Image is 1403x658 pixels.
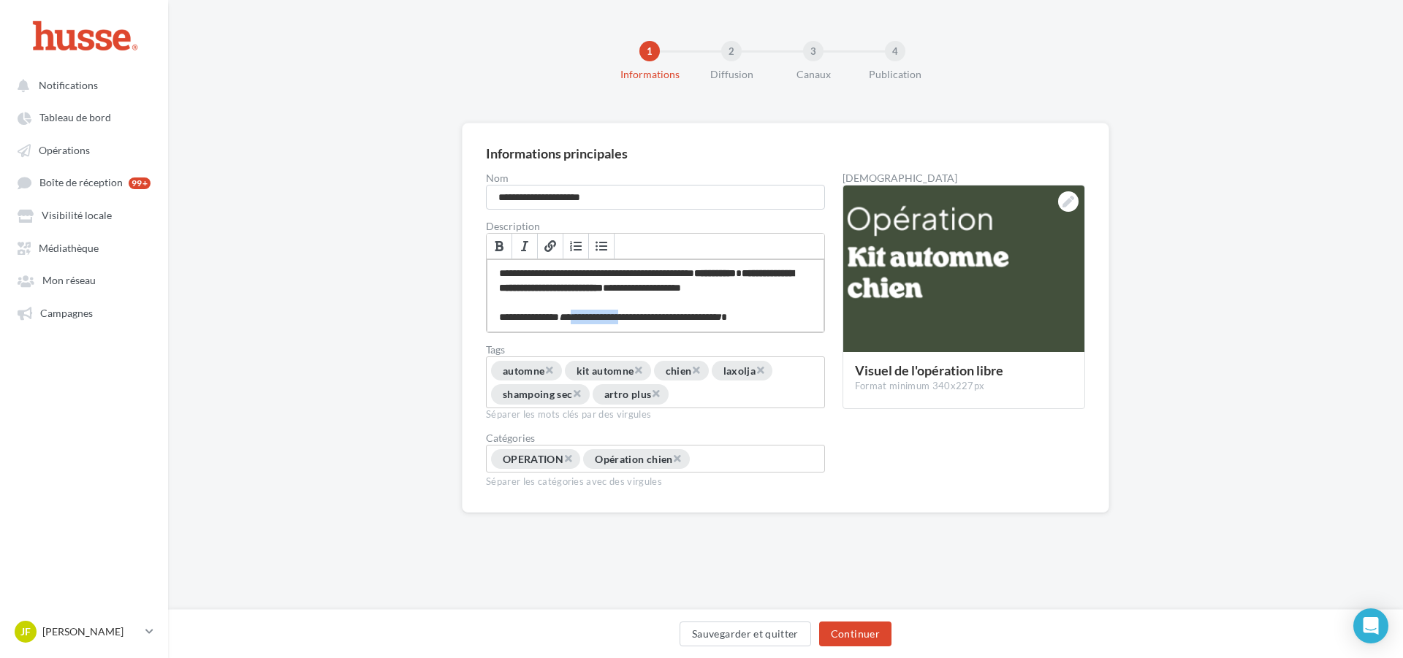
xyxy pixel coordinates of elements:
[9,234,159,261] a: Médiathèque
[544,363,553,377] span: ×
[486,173,825,183] label: Nom
[486,221,825,232] label: Description
[20,624,31,639] span: JF
[1353,608,1388,643] div: Open Intercom Messenger
[39,112,111,124] span: Tableau de bord
[9,169,159,196] a: Boîte de réception 99+
[692,363,701,377] span: ×
[39,177,123,189] span: Boîte de réception
[848,67,942,82] div: Publication
[42,210,112,222] span: Visibilité locale
[651,386,660,400] span: ×
[670,387,779,404] input: Permet aux affiliés de trouver l'opération libre plus facilement
[486,473,825,489] div: Séparer les catégories avec des virgules
[9,202,159,228] a: Visibilité locale
[39,144,90,156] span: Opérations
[487,234,512,259] a: Gras (Ctrl+B)
[855,380,1073,393] div: Format minimum 340x227px
[843,173,1085,183] div: [DEMOGRAPHIC_DATA]
[885,41,905,61] div: 4
[538,234,563,259] a: Lien
[819,621,891,646] button: Continuer
[9,72,153,98] button: Notifications
[563,234,589,259] a: Insérer/Supprimer une liste numérotée
[9,299,159,326] a: Campagnes
[595,453,672,465] span: Opération chien
[503,389,573,401] span: shampoing sec
[673,451,682,465] span: ×
[512,234,538,259] a: Italique (Ctrl+I)
[39,242,99,254] span: Médiathèque
[39,79,98,91] span: Notifications
[9,104,159,130] a: Tableau de bord
[589,234,615,259] a: Insérer/Supprimer une liste à puces
[486,147,628,160] div: Informations principales
[577,364,634,377] span: kit automne
[767,67,860,82] div: Canaux
[634,363,643,377] span: ×
[573,386,582,400] span: ×
[685,67,778,82] div: Diffusion
[666,364,692,377] span: chien
[9,267,159,293] a: Mon réseau
[503,453,563,465] span: OPERATION
[487,259,824,332] div: Permet de préciser les enjeux de la campagne à vos affiliés
[486,433,825,443] div: Catégories
[723,364,756,377] span: laxolja
[604,389,652,401] span: artro plus
[639,41,660,61] div: 1
[503,364,544,377] span: automne
[12,618,156,646] a: JF [PERSON_NAME]
[129,177,151,189] div: 99+
[680,621,811,646] button: Sauvegarder et quitter
[803,41,824,61] div: 3
[756,363,764,377] span: ×
[691,451,800,468] input: Choisissez une catégorie
[486,408,825,421] div: Séparer les mots clés par des virgules
[40,307,93,319] span: Campagnes
[42,275,96,287] span: Mon réseau
[42,624,140,639] p: [PERSON_NAME]
[486,345,825,355] label: Tags
[563,451,572,465] span: ×
[603,67,696,82] div: Informations
[9,137,159,163] a: Opérations
[855,364,1073,377] div: Visuel de l'opération libre
[721,41,742,61] div: 2
[486,356,825,408] div: Permet aux affiliés de trouver l'opération libre plus facilement
[486,445,825,473] div: Choisissez une catégorie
